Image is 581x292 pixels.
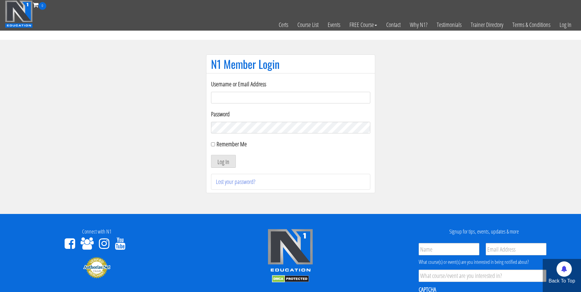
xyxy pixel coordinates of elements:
a: Contact [382,10,405,40]
a: Why N1? [405,10,432,40]
h1: N1 Member Login [211,58,370,70]
span: 0 [39,2,46,10]
img: n1-education [5,0,33,28]
input: What course/event are you interested in? [419,270,546,282]
label: Remember Me [217,140,247,148]
a: 0 [33,1,46,9]
a: Terms & Conditions [508,10,555,40]
a: Trainer Directory [466,10,508,40]
input: Name [419,243,479,255]
a: FREE Course [345,10,382,40]
label: Password [211,110,370,119]
label: Username or Email Address [211,80,370,89]
a: Course List [293,10,323,40]
a: Lost your password? [216,178,255,186]
img: Authorize.Net Merchant - Click to Verify [83,256,111,279]
h4: Signup for tips, events, updates & more [392,229,576,235]
a: Events [323,10,345,40]
img: DMCA.com Protection Status [272,275,309,283]
img: n1-edu-logo [267,229,313,274]
button: Log In [211,155,236,168]
a: Log In [555,10,576,40]
a: Certs [274,10,293,40]
div: What course(s) or event(s) are you interested in being notified about? [419,258,546,266]
h4: Connect with N1 [5,229,189,235]
a: Testimonials [432,10,466,40]
p: Back To Top [543,277,581,285]
input: Email Address [486,243,546,255]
